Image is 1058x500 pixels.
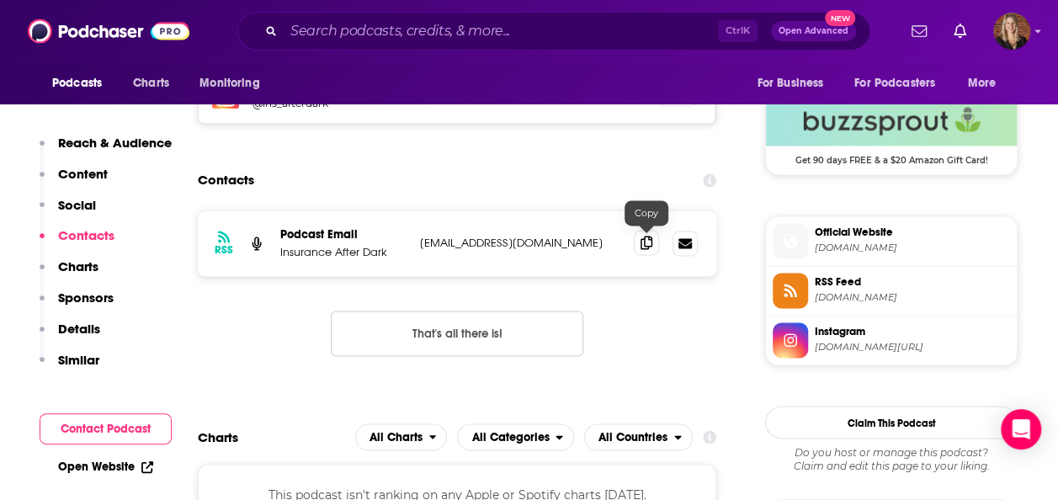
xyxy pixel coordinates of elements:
p: Podcast Email [280,227,407,242]
a: Buzzsprout Deal: Get 90 days FREE & a $20 Amazon Gift Card! [766,95,1017,164]
button: Nothing here. [331,311,583,356]
div: Search podcasts, credits, & more... [237,12,870,51]
h2: Categories [457,423,574,450]
span: Podcasts [52,72,102,95]
div: Open Intercom Messenger [1001,409,1041,449]
span: Logged in as Nicole_Violet_Podchaser [993,13,1030,50]
span: All Countries [598,431,667,443]
span: Charts [133,72,169,95]
button: Show profile menu [993,13,1030,50]
span: Instagram [815,324,1010,339]
button: Content [40,166,108,197]
button: open menu [843,67,960,99]
span: For Podcasters [854,72,935,95]
p: Contacts [58,227,114,243]
p: Content [58,166,108,182]
p: Reach & Audience [58,135,172,151]
span: More [968,72,997,95]
h2: Contacts [198,164,254,196]
span: RSS Feed [815,274,1010,290]
span: Do you host or manage this podcast? [765,445,1018,459]
div: Claim and edit this page to your liking. [765,445,1018,472]
img: Podchaser - Follow, Share and Rate Podcasts [28,15,189,47]
span: All Categories [471,431,549,443]
img: Buzzsprout Deal: Get 90 days FREE & a $20 Amazon Gift Card! [766,95,1017,146]
button: Reach & Audience [40,135,172,166]
p: Social [58,197,96,213]
h3: RSS [215,243,233,257]
a: Instagram[DOMAIN_NAME][URL] [773,322,1010,358]
a: Official Website[DOMAIN_NAME] [773,223,1010,258]
button: Similar [40,352,99,383]
span: Monitoring [199,72,259,95]
a: Charts [122,67,179,99]
button: open menu [40,67,124,99]
p: [EMAIL_ADDRESS][DOMAIN_NAME] [420,236,620,250]
span: Ctrl K [718,20,758,42]
button: open menu [584,423,693,450]
button: Contacts [40,227,114,258]
h2: Charts [198,428,238,444]
span: For Business [757,72,823,95]
button: open menu [745,67,844,99]
p: Insurance After Dark [280,245,407,259]
p: Details [58,321,100,337]
button: open menu [457,423,574,450]
button: Contact Podcast [40,413,172,444]
button: Details [40,321,100,352]
span: instagram.com/ins_afterdark [815,341,1010,354]
button: open menu [355,423,448,450]
a: RSS Feed[DOMAIN_NAME] [773,273,1010,308]
span: New [825,10,855,26]
button: Charts [40,258,98,290]
p: Similar [58,352,99,368]
span: Open Advanced [779,27,848,35]
p: Charts [58,258,98,274]
a: Show notifications dropdown [905,17,933,45]
span: Get 90 days FREE & a $20 Amazon Gift Card! [766,146,1017,166]
button: Claim This Podcast [765,406,1018,439]
button: open menu [956,67,1018,99]
h2: Countries [584,423,693,450]
h2: Platforms [355,423,448,450]
span: insuranceafterdark.buzzsprout.com [815,242,1010,254]
a: Open Website [58,460,153,474]
span: feeds.buzzsprout.com [815,291,1010,304]
p: Sponsors [58,290,114,306]
div: Copy [625,200,668,226]
img: User Profile [993,13,1030,50]
button: open menu [188,67,281,99]
span: All Charts [370,431,423,443]
button: Sponsors [40,290,114,321]
input: Search podcasts, credits, & more... [284,18,718,45]
a: Show notifications dropdown [947,17,973,45]
button: Open AdvancedNew [771,21,856,41]
span: Official Website [815,225,1010,240]
button: Social [40,197,96,228]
